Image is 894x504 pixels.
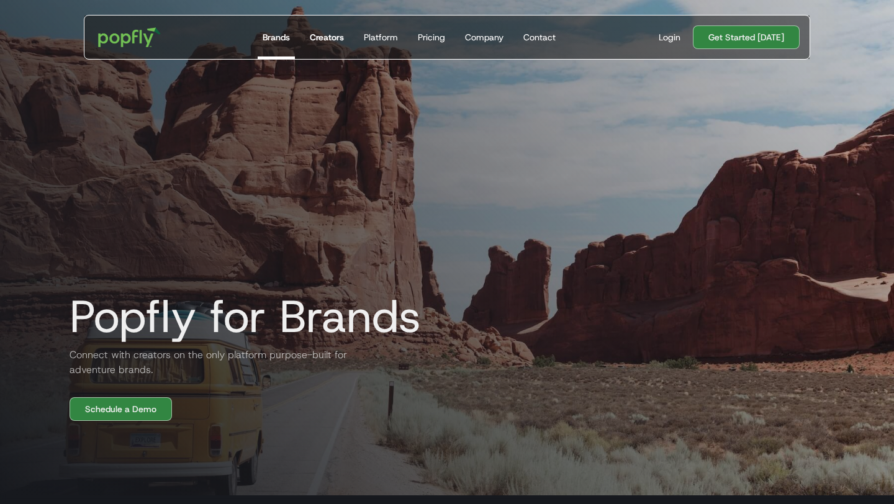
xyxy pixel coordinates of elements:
a: Contact [518,16,561,59]
a: Schedule a Demo [70,397,172,421]
a: Pricing [413,16,450,59]
a: Platform [359,16,403,59]
a: Company [460,16,508,59]
a: Creators [305,16,349,59]
div: Creators [310,31,344,43]
a: home [89,19,169,56]
a: Login [654,31,685,43]
div: Brands [263,31,290,43]
h2: Connect with creators on the only platform purpose-built for adventure brands. [60,348,358,377]
div: Company [465,31,503,43]
a: Get Started [DATE] [693,25,800,49]
div: Pricing [418,31,445,43]
div: Platform [364,31,398,43]
div: Login [659,31,680,43]
div: Contact [523,31,556,43]
a: Brands [258,16,295,59]
h1: Popfly for Brands [60,292,421,341]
